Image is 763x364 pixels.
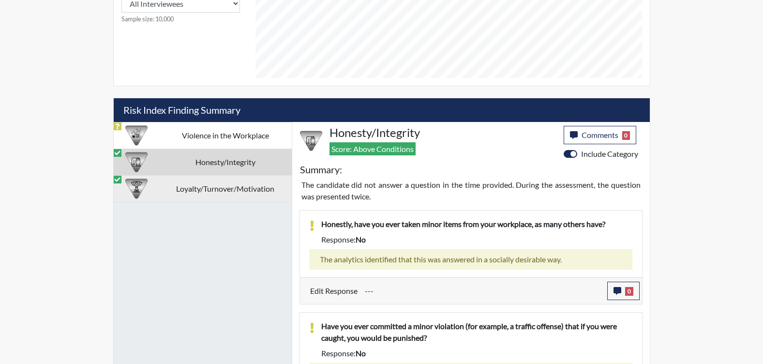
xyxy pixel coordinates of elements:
[159,175,292,202] td: Loyalty/Turnover/Motivation
[329,126,556,140] h4: Honesty/Integrity
[314,348,640,359] div: Response:
[321,320,632,344] p: Have you ever committed a minor violation (for example, a traffic offense) that if you were caugh...
[581,148,638,160] label: Include Category
[159,149,292,175] td: Honesty/Integrity
[582,130,618,139] span: Comments
[356,349,366,358] span: no
[607,282,640,300] button: 0
[310,249,632,270] div: The analytics identified that this was answered in a socially desirable way.
[310,282,358,300] label: Edit Response
[125,178,148,200] img: CATEGORY%20ICON-17.40ef8247.png
[356,235,366,244] span: no
[625,287,633,296] span: 0
[622,131,630,140] span: 0
[125,151,148,173] img: CATEGORY%20ICON-11.a5f294f4.png
[301,179,641,202] p: The candidate did not answer a question in the time provided. During the assessment, the question...
[329,142,416,155] span: Score: Above Conditions
[314,234,640,245] div: Response:
[121,15,240,24] small: Sample size: 10,000
[300,164,342,175] h5: Summary:
[300,130,322,152] img: CATEGORY%20ICON-11.a5f294f4.png
[321,218,632,230] p: Honestly, have you ever taken minor items from your workplace, as many others have?
[125,124,148,147] img: CATEGORY%20ICON-26.eccbb84f.png
[358,282,607,300] div: Update the test taker's response, the change might impact the score
[159,122,292,149] td: Violence in the Workplace
[564,126,637,144] button: Comments0
[114,98,650,122] h5: Risk Index Finding Summary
